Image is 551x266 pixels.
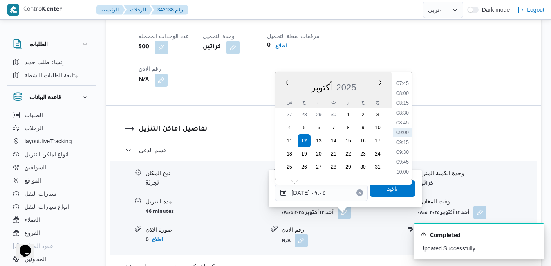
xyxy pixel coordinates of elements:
[146,237,149,243] b: 0
[13,39,90,49] button: الطلبات
[10,239,93,252] button: عقود العملاء
[430,231,461,241] span: Completed
[527,5,544,15] span: Logout
[29,92,61,102] h3: قاعدة البيانات
[371,160,384,174] div: day-31
[96,5,125,15] button: الرئيسيه
[387,184,398,194] span: تاكيد
[298,160,311,174] div: day-26
[420,230,538,241] div: Notification
[342,108,355,121] div: day-1
[312,96,325,108] div: ن
[393,79,412,88] li: 07:45
[312,121,325,134] div: day-6
[110,161,537,255] div: قسم الدقي
[371,134,384,147] div: day-17
[418,210,469,216] b: أحد ١٢ أكتوبر ٢٠٢٥ ٠٨:٥١
[393,89,412,97] li: 08:00
[125,145,523,155] button: قسم الدقي
[283,147,296,160] div: day-18
[356,96,370,108] div: خ
[25,241,53,251] span: عقود العملاء
[311,82,333,93] div: Button. Open the month selector. أكتوبر is currently selected.
[10,226,93,239] button: الفروع
[146,169,264,178] div: نوع المكان
[327,96,340,108] div: ث
[312,108,325,121] div: day-29
[25,189,56,198] span: سيارات النقل
[25,162,46,172] span: السواقين
[418,197,537,206] div: وقت المغادره
[10,148,93,161] button: انواع اماكن التنزيل
[13,92,90,102] button: قاعدة البيانات
[25,123,43,133] span: الرحلات
[203,33,235,39] span: وحدة التحميل
[342,147,355,160] div: day-22
[7,56,96,85] div: الطلبات
[10,252,93,266] button: المقاولين
[371,96,384,108] div: ج
[25,110,43,120] span: الطلبات
[267,33,320,39] span: مرفقات نقطة التحميل
[356,189,363,196] button: Clear input
[298,96,311,108] div: ح
[377,79,383,86] button: Next month
[151,5,188,15] button: 342138 رقم
[282,239,291,244] b: N/A
[146,181,159,187] b: تجزئة
[10,187,93,200] button: سيارات النقل
[298,108,311,121] div: day-28
[139,43,149,52] b: 500
[393,99,412,107] li: 08:15
[514,2,548,18] button: Logout
[479,7,510,13] span: Dark mode
[283,160,296,174] div: day-25
[146,197,264,206] div: مدة التنزيل
[10,174,93,187] button: المواقع
[10,69,93,82] button: متابعة الطلبات النشطة
[10,135,93,148] button: layout.liveTracking
[267,41,271,51] b: 0
[8,233,34,258] iframe: chat widget
[418,181,433,187] b: كراتين
[342,160,355,174] div: day-29
[146,225,264,234] div: صورة الاذن
[275,185,368,201] input: Press the down key to enter a popover containing a calendar. Press the escape key to close the po...
[418,169,537,178] div: وحدة الكمية المنزله
[139,65,161,72] span: رقم الاذن
[149,234,166,244] button: اطلاع
[298,147,311,160] div: day-19
[25,228,40,238] span: الفروع
[356,121,370,134] div: day-9
[283,121,296,134] div: day-4
[342,134,355,147] div: day-15
[327,147,340,160] div: day-21
[311,82,332,92] span: أكتوبر
[356,160,370,174] div: day-30
[393,119,412,127] li: 08:45
[342,121,355,134] div: day-8
[356,147,370,160] div: day-23
[393,128,412,137] li: 09:00
[25,215,40,225] span: العملاء
[393,109,412,117] li: 08:30
[282,210,334,216] b: أحد ١٢ أكتوبر ٢٠٢٥ ٠٨:٠٥
[282,225,401,234] div: رقم الاذن
[312,160,325,174] div: day-27
[25,254,46,264] span: المقاولين
[25,149,69,159] span: انواع اماكن التنزيل
[272,41,290,51] button: اطلاع
[275,43,287,49] b: اطلاع
[10,108,93,122] button: الطلبات
[336,82,357,93] div: Button. Open the year selector. 2025 is currently selected.
[10,200,93,213] button: انواع سيارات النقل
[420,244,538,253] p: Updated Successfully
[371,108,384,121] div: day-3
[356,108,370,121] div: day-2
[327,121,340,134] div: day-7
[393,148,412,156] li: 09:30
[312,134,325,147] div: day-13
[282,108,385,174] div: month-٢٠٢٥-١٠
[25,136,72,146] span: layout.liveTracking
